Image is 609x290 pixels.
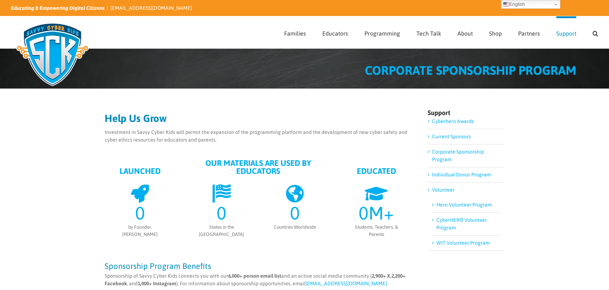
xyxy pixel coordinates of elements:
[306,281,387,286] a: [EMAIL_ADDRESS][DOMAIN_NAME]
[348,224,404,238] div: Students, Teachers, & Parents
[432,134,471,139] a: Current Sponsors
[105,262,412,270] h3: Sponsorship Program Benefits
[322,16,348,48] a: Educators
[436,202,492,208] a: Hero Volunteer Program
[11,18,94,91] img: Savvy Cyber Kids Logo
[205,158,311,176] strong: OUR MATERIALS ARE USED BY EDUCATORS
[217,203,226,224] span: 0
[120,166,161,176] strong: LAUNCHED
[432,187,455,193] a: Volunteer
[364,30,400,36] span: Programming
[457,30,473,36] span: About
[284,16,598,48] nav: Main Menu
[518,16,540,48] a: Partners
[368,203,394,224] span: M+
[436,217,487,230] a: CyberHERO Volunteer Program
[110,5,192,11] a: [EMAIL_ADDRESS][DOMAIN_NAME]
[503,1,509,7] img: en
[489,30,502,36] span: Shop
[556,16,576,48] a: Support
[432,118,474,124] a: Cyberhero Awards
[357,166,396,176] strong: EDUCATED
[290,203,300,224] span: 0
[268,224,321,231] div: Countries Worldwide
[556,30,576,36] span: Support
[428,110,504,116] h4: Support
[228,273,281,279] strong: 6,000+ person email list
[416,30,441,36] span: Tech Talk
[135,203,145,224] span: 0
[432,149,484,162] a: Corporate Sponsorship Program
[105,272,412,287] p: Sponsorship of Savvy Cyber Kids connects you with our and an active social media community ( , , ...
[457,16,473,48] a: About
[105,273,406,286] strong: 2,200+ Facebook
[322,30,348,36] span: Educators
[593,16,598,48] a: Search
[11,5,105,11] i: Educating & Empowering Digital Citizens
[489,16,502,48] a: Shop
[432,172,491,177] a: Individual Donor Program
[359,203,368,224] span: 0
[364,16,400,48] a: Programming
[105,113,412,123] h2: Help Us Grow
[112,224,168,238] div: by Founder, [PERSON_NAME]
[416,16,441,48] a: Tech Talk
[195,224,248,238] div: States in the [GEOGRAPHIC_DATA]
[284,30,306,36] span: Families
[436,240,490,246] a: WIT Volunteer Program
[518,30,540,36] span: Partners
[372,273,390,279] strong: 2,900+ X
[138,281,176,286] strong: 1,000+ Instagram
[105,128,412,144] p: Investment in Savvy Cyber Kids will permit the expansion of the programming platform and the deve...
[284,16,306,48] a: Families
[365,63,576,77] span: CORPORATE SPONSORSHIP PROGRAM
